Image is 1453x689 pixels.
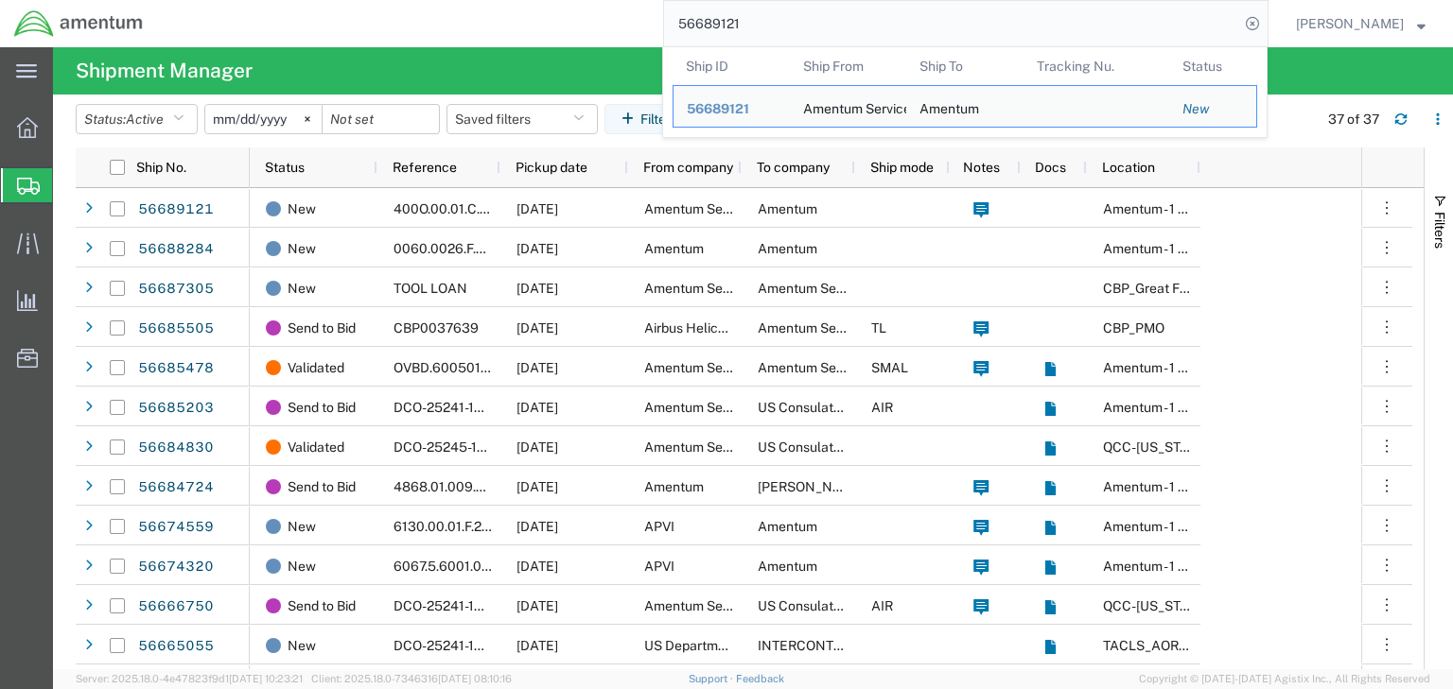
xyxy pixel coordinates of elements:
span: TOOL LOAN [394,281,467,296]
span: Amentum - 1 gcp [1103,559,1201,574]
span: Louis Allis LLC [758,479,893,494]
span: New [288,507,316,546]
a: 56674320 [137,552,215,582]
input: Search for shipment number, reference number [664,1,1239,46]
span: 400O.00.01.C.02AA.0200000.YAP [394,201,604,216]
span: 56689121 [687,101,749,116]
span: Ship mode [870,160,934,175]
span: Amentum Services, Inc. [644,598,786,613]
span: 09/02/2025 [516,360,558,375]
span: CBP_Great Falls, MT_GFL [1103,281,1256,296]
span: Docs [1035,160,1066,175]
span: New [288,268,316,308]
th: Ship From [790,47,907,85]
th: Status [1169,47,1257,85]
span: DCO-25241-167585 [394,638,516,653]
span: 09/16/2025 [516,479,558,494]
span: Amentum [644,241,704,256]
span: Amentum Services, Inc [644,281,783,296]
span: Amentum - 1 com [1103,241,1204,256]
button: Saved filters [446,104,598,134]
span: Notes [963,160,1000,175]
span: SMAL [871,360,908,375]
span: Status [265,160,305,175]
span: Send to Bid [288,586,356,626]
span: Amentum [758,519,817,534]
span: Filters [1432,212,1447,249]
span: Amentum [758,201,817,216]
span: New [288,189,316,229]
a: 56684724 [137,473,215,503]
div: Amentum [919,86,979,127]
span: QCC-Texas [1103,439,1208,455]
span: TL [871,320,886,336]
a: 56666750 [137,592,215,622]
span: Send to Bid [288,308,356,348]
span: QCC-Texas [1103,598,1208,613]
a: 56685203 [137,393,215,423]
span: Amentum [644,479,704,494]
span: Amentum Services, Inc [758,281,897,296]
span: Amentum Services, Inc [758,320,897,336]
span: CBP0037639 [394,320,479,336]
span: APVI [644,559,674,574]
span: To company [757,160,830,175]
input: Not set [323,105,439,133]
span: From company [643,160,733,175]
a: 56685505 [137,314,215,344]
div: Amentum Services, Inc. [803,86,894,127]
span: Validated [288,427,344,467]
a: 56665055 [137,631,215,662]
span: Reference [393,160,457,175]
table: Search Results [673,47,1267,137]
span: Amentum - 1 com [1103,201,1204,216]
span: AIR [871,598,893,613]
span: Active [126,112,164,127]
button: [PERSON_NAME] [1295,12,1427,35]
span: Send to Bid [288,388,356,427]
span: Amentum Services, Inc. [644,400,786,415]
span: Amentum Services, Inc. [644,439,786,455]
span: US Consulate General [758,400,892,415]
span: 6130.00.01.F.2001AA.00 [394,519,543,534]
span: 09/04/2025 [516,320,558,336]
span: 09/02/2025 [516,439,558,455]
span: Send to Bid [288,467,356,507]
a: 56674559 [137,512,215,543]
span: 09/04/2025 [516,400,558,415]
a: 56687305 [137,274,215,304]
span: Ship No. [136,160,186,175]
span: Amentum [758,241,817,256]
a: 56685478 [137,353,215,384]
span: Pickup date [516,160,587,175]
a: 56688284 [137,234,215,265]
div: 56689121 [687,99,777,119]
span: [DATE] 08:10:16 [438,673,512,684]
a: Support [689,673,736,684]
h4: Shipment Manager [76,47,253,95]
span: Amentum Services, Inc. [644,201,786,216]
span: Amentum Services, Inc. [758,360,900,375]
th: Tracking Nu. [1024,47,1170,85]
th: Ship ID [673,47,790,85]
span: US Consulate General [758,439,892,455]
span: 08/29/2025 [516,519,558,534]
span: Amentum - 1 gcp [1103,400,1201,415]
span: New [288,229,316,268]
input: Not set [205,105,322,133]
span: DCO-25241-167584 [394,400,516,415]
span: Amentum [758,559,817,574]
span: INTERCONTINENTAL JET SERVICE CORP [758,638,1011,653]
span: US Department of Defense [644,638,809,653]
span: 0060.0026.F.XX.SITESP.XX.10000 [394,241,608,256]
span: 09/02/2025 [516,281,558,296]
span: [DATE] 10:23:21 [229,673,303,684]
a: Feedback [736,673,784,684]
span: CBP_PMO [1103,320,1164,336]
a: 56689121 [137,195,215,225]
span: Client: 2025.18.0-7346316 [311,673,512,684]
button: Filters [604,104,694,134]
span: Server: 2025.18.0-4e47823f9d1 [76,673,303,684]
span: Chris Haes [1296,13,1404,34]
img: logo [13,9,144,38]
